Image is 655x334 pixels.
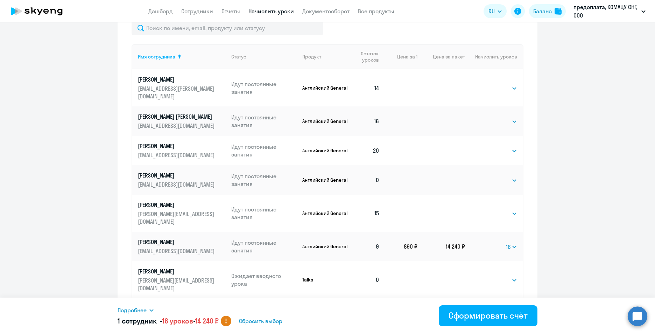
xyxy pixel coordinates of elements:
p: [PERSON_NAME] [138,201,216,209]
td: 15 [350,195,385,232]
img: balance [555,8,562,15]
p: [PERSON_NAME] [PERSON_NAME] [138,113,216,120]
td: 16 [350,106,385,136]
p: [EMAIL_ADDRESS][DOMAIN_NAME] [138,247,216,255]
a: [PERSON_NAME][EMAIL_ADDRESS][DOMAIN_NAME] [138,172,226,188]
td: 14 240 ₽ [417,232,465,261]
p: Идут постоянные занятия [231,113,297,129]
p: Идут постоянные занятия [231,239,297,254]
a: [PERSON_NAME][PERSON_NAME][EMAIL_ADDRESS][DOMAIN_NAME] [138,201,226,225]
h5: 1 сотрудник • • [118,316,219,326]
span: Подробнее [118,306,147,314]
input: Поиск по имени, email, продукту или статусу [132,21,323,35]
p: [EMAIL_ADDRESS][DOMAIN_NAME] [138,181,216,188]
p: Идут постоянные занятия [231,206,297,221]
a: Дашборд [148,8,173,15]
div: Имя сотрудника [138,54,226,60]
div: Остаток уроков [355,50,385,63]
th: Начислить уроков [465,44,523,69]
a: Документооборот [302,8,350,15]
td: 890 ₽ [385,232,417,261]
p: [PERSON_NAME] [138,172,216,179]
p: Идут постоянные занятия [231,143,297,158]
p: [EMAIL_ADDRESS][PERSON_NAME][DOMAIN_NAME] [138,85,216,100]
button: Сформировать счёт [439,305,537,326]
p: Talks [302,277,350,283]
button: предоплата, КОМАЦУ СНГ, ООО [570,3,649,20]
p: Английский General [302,85,350,91]
p: Английский General [302,118,350,124]
p: предоплата, КОМАЦУ СНГ, ООО [573,3,639,20]
a: [PERSON_NAME] [PERSON_NAME][EMAIL_ADDRESS][DOMAIN_NAME] [138,113,226,130]
span: Сбросить выбор [239,317,282,325]
p: Идут постоянные занятия [231,80,297,96]
td: 9 [350,232,385,261]
p: [PERSON_NAME][EMAIL_ADDRESS][DOMAIN_NAME] [138,210,216,225]
a: [PERSON_NAME][EMAIL_ADDRESS][DOMAIN_NAME] [138,238,226,255]
p: [PERSON_NAME] [138,238,216,246]
p: [PERSON_NAME] [138,142,216,150]
div: Продукт [302,54,350,60]
p: [PERSON_NAME][EMAIL_ADDRESS][DOMAIN_NAME] [138,277,216,292]
a: Сотрудники [181,8,213,15]
td: 0 [350,261,385,298]
span: 16 уроков [162,316,193,325]
div: Баланс [533,7,552,15]
div: Сформировать счёт [449,310,528,321]
button: RU [484,4,507,18]
p: [PERSON_NAME] [138,267,216,275]
div: Статус [231,54,297,60]
p: Английский General [302,210,350,216]
div: Продукт [302,54,321,60]
a: Начислить уроки [248,8,294,15]
p: Английский General [302,147,350,154]
th: Цена за 1 [385,44,417,69]
span: RU [488,7,495,15]
p: Английский General [302,243,350,250]
a: [PERSON_NAME][PERSON_NAME][EMAIL_ADDRESS][DOMAIN_NAME] [138,267,226,292]
a: Все продукты [358,8,394,15]
a: [PERSON_NAME][EMAIL_ADDRESS][PERSON_NAME][DOMAIN_NAME] [138,76,226,100]
div: Статус [231,54,246,60]
th: Цена за пакет [417,44,465,69]
p: Идут постоянные занятия [231,172,297,188]
p: [EMAIL_ADDRESS][DOMAIN_NAME] [138,122,216,130]
span: 14 240 ₽ [195,316,219,325]
td: 0 [350,165,385,195]
td: 14 [350,69,385,106]
button: Балансbalance [529,4,566,18]
p: [EMAIL_ADDRESS][DOMAIN_NAME] [138,151,216,159]
div: Имя сотрудника [138,54,175,60]
p: [PERSON_NAME] [138,76,216,83]
td: 20 [350,136,385,165]
a: [PERSON_NAME][EMAIL_ADDRESS][DOMAIN_NAME] [138,142,226,159]
p: Английский General [302,177,350,183]
a: Отчеты [221,8,240,15]
span: Остаток уроков [355,50,379,63]
p: Ожидает вводного урока [231,272,297,287]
